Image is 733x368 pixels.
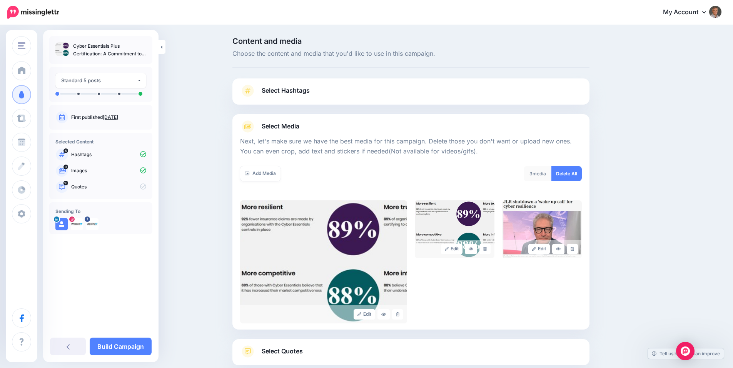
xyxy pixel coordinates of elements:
a: Select Hashtags [240,85,582,105]
span: Select Media [262,121,299,132]
span: Select Hashtags [262,85,310,96]
h4: Sending To [55,208,146,214]
span: 3 [529,171,533,177]
a: My Account [655,3,721,22]
span: Select Quotes [262,346,303,356]
div: Standard 5 posts [61,76,137,85]
a: Tell us how we can improve [648,348,724,359]
span: 5 [63,148,68,153]
p: First published [71,114,146,121]
p: Hashtags [71,151,146,158]
a: Select Media [240,120,582,133]
p: Next, let's make sure we have the best media for this campaign. Delete those you don't want or up... [240,137,582,157]
div: media [524,166,552,181]
span: 10 [63,181,68,185]
a: Edit [528,244,550,254]
a: [DATE] [103,114,118,120]
span: 3 [63,165,68,169]
img: a64ada65086e871c1c8b69c50b406967_large.jpg [502,200,582,258]
div: Select Media [240,133,582,323]
img: Missinglettr [7,6,59,19]
div: Open Intercom Messenger [676,342,695,360]
img: 1e73949b617bffaf1f5cd574abe7326e_large.jpg [415,200,494,258]
span: Content and media [232,37,589,45]
a: Delete All [551,166,582,181]
img: d4da5bff941a6e4ca85d4139263d1623_large.jpg [240,200,407,323]
a: Add Media [240,166,281,181]
img: 298904122_491295303008062_5151176161762072367_n-bsa154353.jpg [86,218,99,230]
a: Select Quotes [240,345,582,365]
h4: Selected Content [55,139,146,145]
p: Quotes [71,183,146,190]
a: Edit [354,309,376,320]
span: Choose the content and media that you'd like to use in this campaign. [232,49,589,59]
img: user_default_image.png [55,218,68,230]
img: 327928650_673138581274106_3875633941848458916_n-bsa154355.jpg [71,218,83,230]
a: Edit [441,244,463,254]
img: d4da5bff941a6e4ca85d4139263d1623_thumb.jpg [55,42,69,56]
p: Cyber Essentials Plus Certification: A Commitment to Enhanced Client Security [73,42,146,58]
button: Standard 5 posts [55,73,146,88]
p: Images [71,167,146,174]
img: menu.png [18,42,25,49]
